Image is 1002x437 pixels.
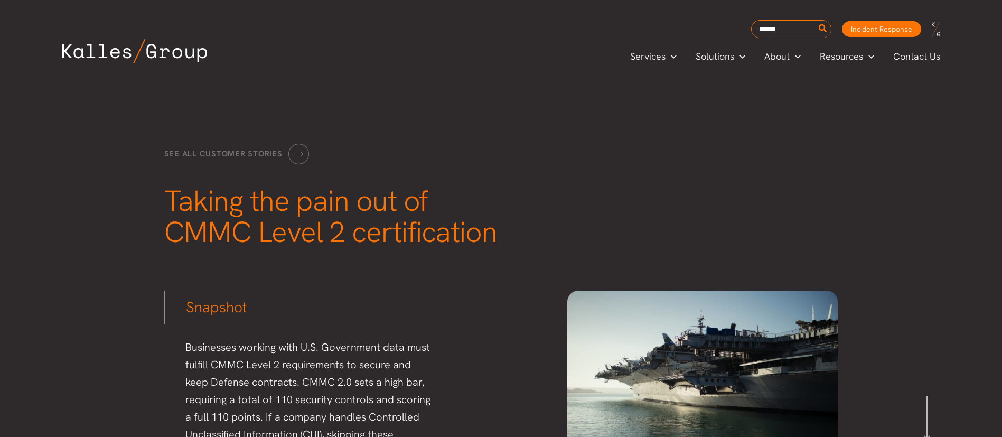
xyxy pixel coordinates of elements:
[164,291,435,318] h3: Snapshot
[820,49,863,64] span: Resources
[164,144,309,164] a: See all customer stories
[734,49,745,64] span: Menu Toggle
[686,49,755,64] a: SolutionsMenu Toggle
[755,49,810,64] a: AboutMenu Toggle
[884,49,951,64] a: Contact Us
[893,49,940,64] span: Contact Us
[817,21,830,38] button: Search
[764,49,790,64] span: About
[62,39,207,63] img: Kalles Group
[666,49,677,64] span: Menu Toggle
[790,49,801,64] span: Menu Toggle
[621,48,950,65] nav: Primary Site Navigation
[696,49,734,64] span: Solutions
[863,49,874,64] span: Menu Toggle
[630,49,666,64] span: Services
[810,49,884,64] a: ResourcesMenu Toggle
[842,21,921,37] a: Incident Response
[164,182,497,252] span: Taking the pain out of CMMC Level 2 certification
[621,49,686,64] a: ServicesMenu Toggle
